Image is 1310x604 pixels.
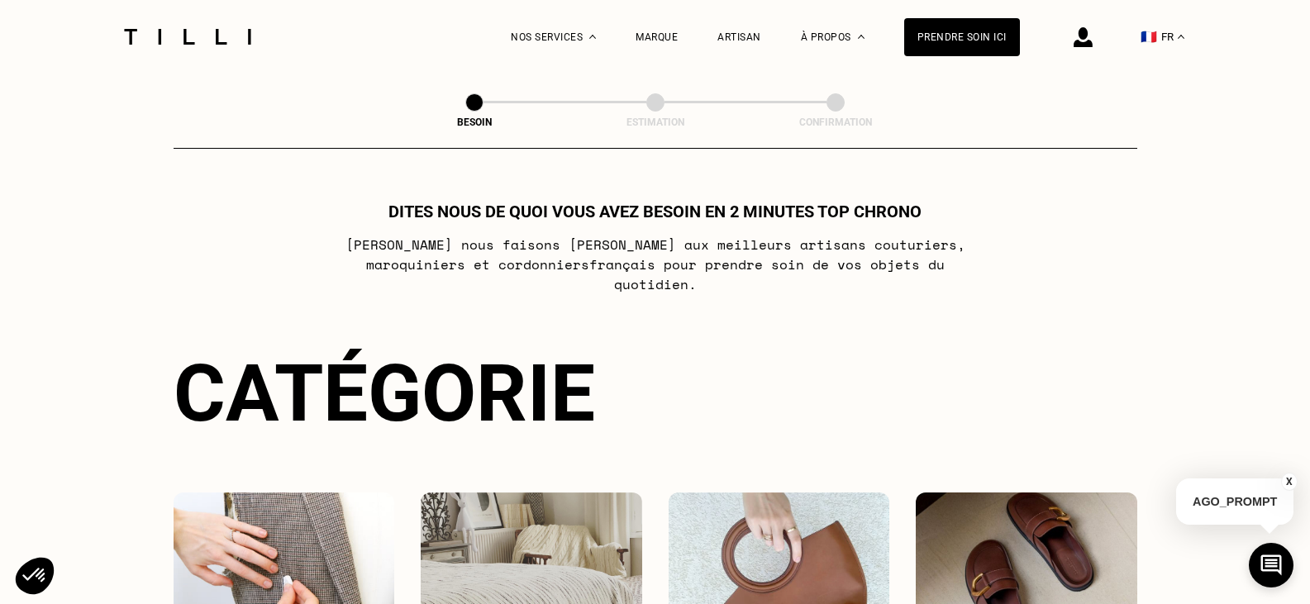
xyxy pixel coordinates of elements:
p: AGO_PROMPT [1176,478,1293,525]
div: Estimation [573,117,738,128]
a: Artisan [717,31,761,43]
div: Confirmation [753,117,918,128]
span: 🇫🇷 [1141,29,1157,45]
img: menu déroulant [1178,35,1184,39]
img: Menu déroulant [589,35,596,39]
a: Prendre soin ici [904,18,1020,56]
img: Menu déroulant à propos [858,35,865,39]
div: Catégorie [174,347,1137,440]
button: X [1281,473,1298,491]
div: Besoin [392,117,557,128]
a: Marque [636,31,678,43]
p: [PERSON_NAME] nous faisons [PERSON_NAME] aux meilleurs artisans couturiers , maroquiniers et cord... [327,235,983,294]
img: Logo du service de couturière Tilli [118,29,257,45]
h1: Dites nous de quoi vous avez besoin en 2 minutes top chrono [388,202,922,221]
img: icône connexion [1074,27,1093,47]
